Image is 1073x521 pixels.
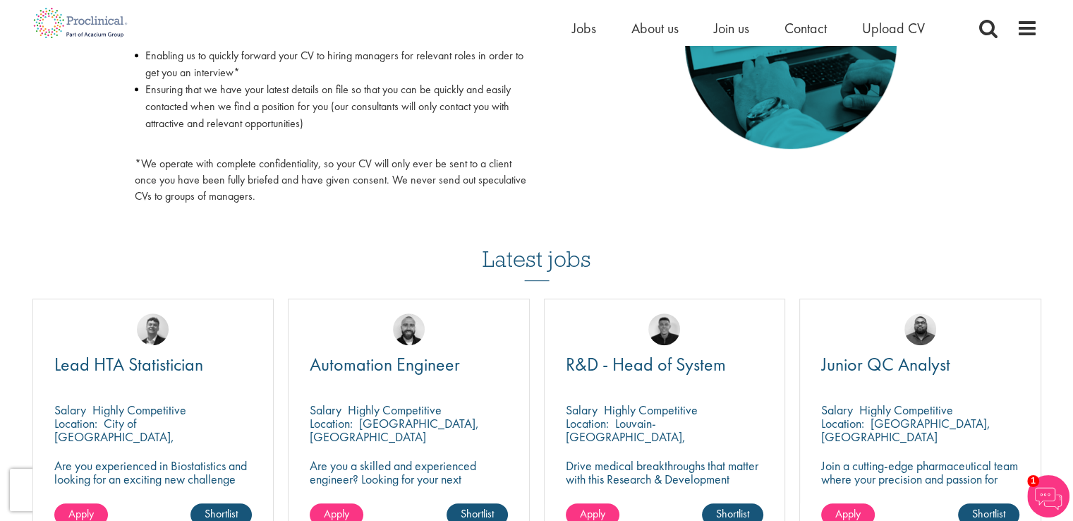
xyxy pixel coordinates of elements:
[821,402,853,418] span: Salary
[835,506,861,521] span: Apply
[604,402,698,418] p: Highly Competitive
[54,352,203,376] span: Lead HTA Statistician
[566,415,686,458] p: Louvain-[GEOGRAPHIC_DATA], [GEOGRAPHIC_DATA]
[821,415,864,431] span: Location:
[54,415,97,431] span: Location:
[566,352,726,376] span: R&D - Head of System
[324,506,349,521] span: Apply
[135,156,526,205] p: *We operate with complete confidentiality, so your CV will only ever be sent to a client once you...
[580,506,605,521] span: Apply
[54,415,174,458] p: City of [GEOGRAPHIC_DATA], [GEOGRAPHIC_DATA]
[566,459,764,499] p: Drive medical breakthroughs that matter with this Research & Development position!
[92,402,186,418] p: Highly Competitive
[483,212,591,281] h3: Latest jobs
[135,47,526,81] li: Enabling us to quickly forward your CV to hiring managers for relevant roles in order to get you ...
[1027,475,1039,487] span: 1
[566,402,598,418] span: Salary
[310,459,508,513] p: Are you a skilled and experienced engineer? Looking for your next opportunity to assist with impa...
[348,402,442,418] p: Highly Competitive
[821,356,1019,373] a: Junior QC Analyst
[784,19,827,37] a: Contact
[862,19,925,37] a: Upload CV
[566,415,609,431] span: Location:
[821,415,990,445] p: [GEOGRAPHIC_DATA], [GEOGRAPHIC_DATA]
[54,356,253,373] a: Lead HTA Statistician
[54,459,253,513] p: Are you experienced in Biostatistics and looking for an exciting new challenge where you can assi...
[859,402,953,418] p: Highly Competitive
[310,415,353,431] span: Location:
[310,352,460,376] span: Automation Engineer
[68,506,94,521] span: Apply
[904,313,936,345] img: Ashley Bennett
[54,402,86,418] span: Salary
[393,313,425,345] img: Jordan Kiely
[310,402,341,418] span: Salary
[310,356,508,373] a: Automation Engineer
[821,459,1019,513] p: Join a cutting-edge pharmaceutical team where your precision and passion for quality will help sh...
[310,415,479,445] p: [GEOGRAPHIC_DATA], [GEOGRAPHIC_DATA]
[10,469,190,511] iframe: reCAPTCHA
[566,356,764,373] a: R&D - Head of System
[648,313,680,345] img: Christian Andersen
[137,313,169,345] img: Tom Magenis
[714,19,749,37] a: Join us
[631,19,679,37] a: About us
[821,352,950,376] span: Junior QC Analyst
[1027,475,1069,517] img: Chatbot
[572,19,596,37] a: Jobs
[135,81,526,149] li: Ensuring that we have your latest details on file so that you can be quickly and easily contacted...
